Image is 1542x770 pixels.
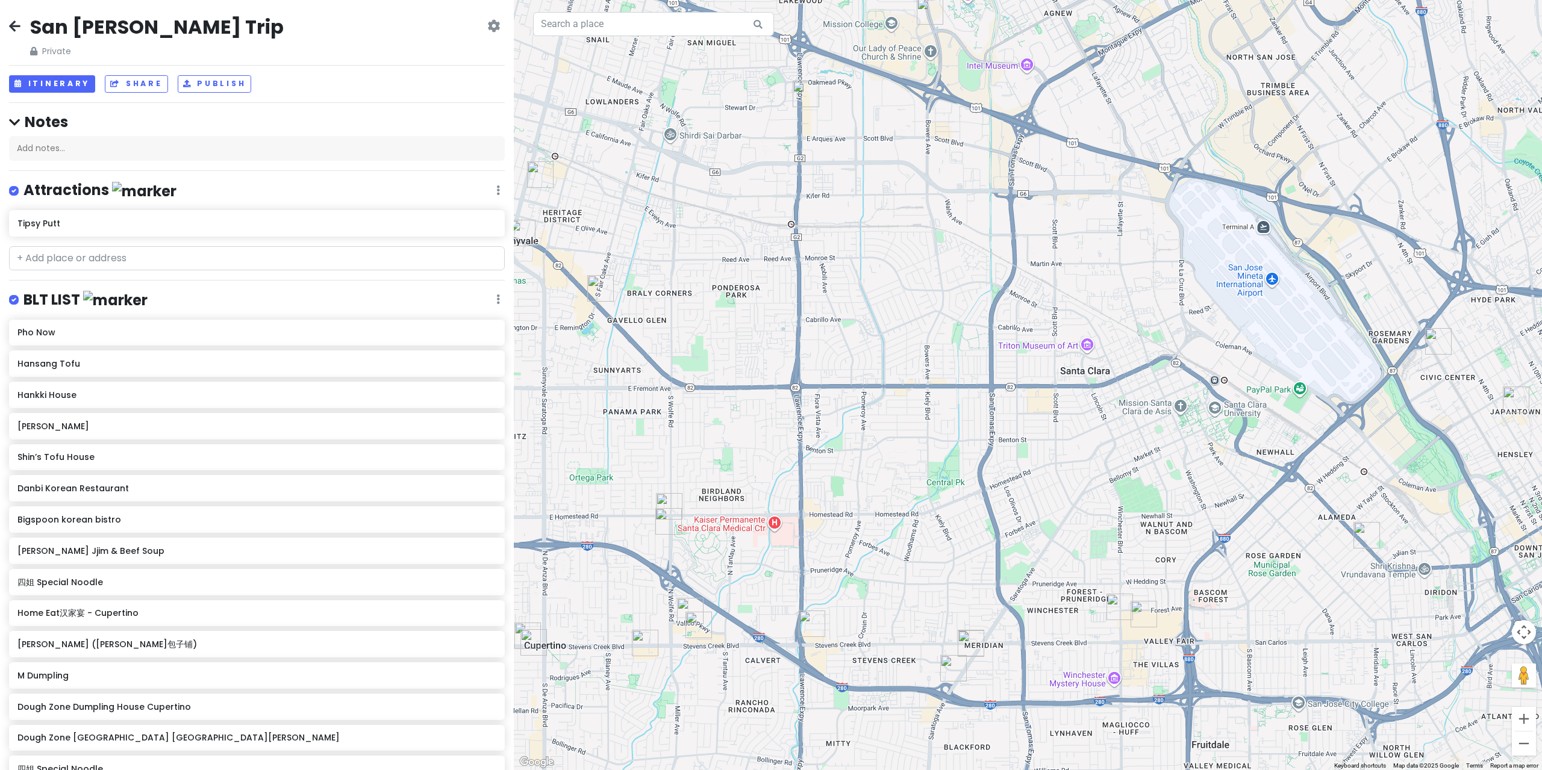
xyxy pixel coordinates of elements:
[677,598,704,624] div: Dough Zone Dumpling House Cupertino
[17,390,496,400] h6: Hankki House
[655,508,682,535] div: HiroNori Craft Ramen
[30,45,284,58] span: Private
[1512,620,1536,644] button: Map camera controls
[1512,731,1536,756] button: Zoom out
[30,14,284,40] h2: San [PERSON_NAME] Trip
[23,290,148,310] h4: BLT LIST
[1512,707,1536,731] button: Zoom in
[17,701,496,712] h6: Dough Zone Dumpling House Cupertino
[17,514,496,525] h6: Bigspoon korean bistro
[1503,387,1529,413] div: Shuei-Do Manju Shop
[533,12,774,36] input: Search a place
[17,358,496,369] h6: Hansang Tofu
[105,75,167,93] button: Share
[793,81,819,107] div: 7 Leaves Cafe
[940,655,967,682] div: Kumako Den
[1334,762,1386,770] button: Keyboard shortcuts
[17,732,496,743] h6: Dough Zone [GEOGRAPHIC_DATA] [GEOGRAPHIC_DATA][PERSON_NAME]
[958,630,984,656] div: 7 Leaves Cafe
[685,612,712,638] div: HEYTEA (Cupertino)
[17,670,496,681] h6: M Dumpling
[9,246,505,270] input: + Add place or address
[178,75,252,93] button: Publish
[1466,762,1483,769] a: Terms (opens in new tab)
[17,483,496,494] h6: Danbi Korean Restaurant
[9,113,505,131] h4: Notes
[632,630,658,656] div: Izumi Matcha
[83,291,148,309] img: marker
[1393,762,1459,769] span: Map data ©2025 Google
[17,327,496,338] h6: Pho Now
[517,754,557,770] a: Open this area in Google Maps (opens a new window)
[112,182,176,200] img: marker
[17,607,496,618] h6: Home Eat汉家宴 - Cupertino
[1425,328,1452,355] div: Danbi Korean Restaurant
[587,275,614,302] div: Molly Tea(Sunnyvale)
[527,161,554,188] div: Tipsy Putt
[1512,663,1536,688] button: Drag Pegman onto the map to open Street View
[517,754,557,770] img: Google
[656,493,682,520] div: 7 Leaves Cafe
[1353,522,1380,548] div: LUNA Mexican Kitchen - The Alameda
[17,577,496,588] h6: 四姐 Special Noodle
[23,181,176,200] h4: Attractions
[799,610,825,637] div: Ramen Hajime
[520,629,547,656] div: Home Eat汉家宴 - Cupertino
[1131,601,1157,627] div: Ramen Nagi
[9,75,95,93] button: Itinerary
[514,623,541,649] div: Chicha San Chen 吃茶三千
[1490,762,1538,769] a: Report a map error
[17,452,496,462] h6: Shin’s Tofu House
[509,220,535,246] div: HEYTEA (Sunnyvale)
[17,218,496,229] h6: Tipsy Putt
[9,136,505,161] div: Add notes...
[17,545,496,556] h6: [PERSON_NAME] Jjim & Beef Soup
[17,639,496,650] h6: [PERSON_NAME] ([PERSON_NAME]包子铺)
[17,421,496,432] h6: [PERSON_NAME]
[958,630,984,657] div: Danacious Dumplings (Dana包子铺)
[1107,594,1133,620] div: Academic Coffee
